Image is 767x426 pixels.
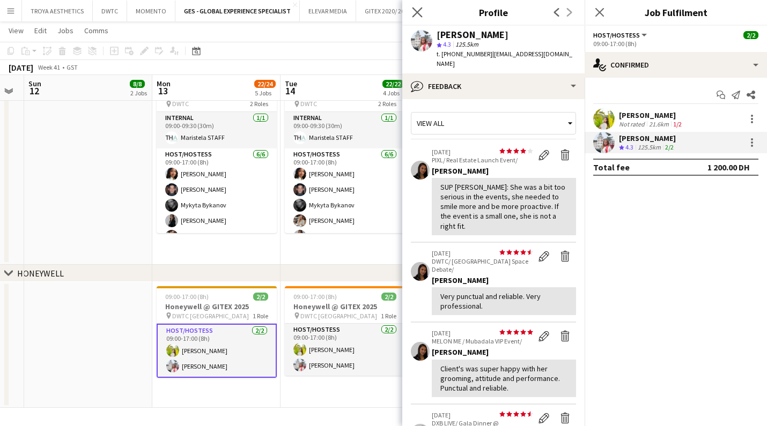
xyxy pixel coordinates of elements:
span: DWTC [172,100,189,108]
button: MOMENTO [127,1,175,21]
app-skills-label: 2/2 [665,143,674,151]
app-card-role: Internal1/109:00-09:30 (30m)Maristela STAFF [285,112,405,148]
div: 5 Jobs [255,89,275,97]
p: [DATE] [432,148,533,156]
app-job-card: 09:00-17:00 (8h)7/7AWS @Gitex 2025 DWTC2 RolesInternal1/109:00-09:30 (30m)Maristela STAFFHost/Hos... [285,74,405,233]
button: Host/Hostess [593,31,648,39]
span: Host/Hostess [593,31,640,39]
div: SUP [PERSON_NAME]: She was a bit too serious in the events, she needed to smile more and be more ... [440,182,567,231]
p: DWTC/ [GEOGRAPHIC_DATA] Space Debate/ [432,257,533,273]
div: [PERSON_NAME] [619,110,684,120]
a: View [4,24,28,38]
span: View all [417,118,444,128]
span: 1 Role [253,312,268,320]
app-job-card: 09:00-17:00 (8h)2/2Honeywell @ GITEX 2025 DWTC [GEOGRAPHIC_DATA]1 RoleHost/Hostess2/209:00-17:00 ... [285,286,405,376]
span: 14 [283,85,297,97]
span: Mon [157,79,171,88]
span: 4.3 [625,143,633,151]
div: Total fee [593,162,630,173]
div: [DATE] [9,62,33,73]
button: ELEVAR MEDIA [300,1,356,21]
h3: Honeywell @ GITEX 2025 [285,302,405,311]
span: 1 Role [381,312,396,320]
div: GST [67,63,78,71]
button: GITEX 2020/ 2025 [356,1,420,21]
span: DWTC [300,100,317,108]
app-card-role: Host/Hostess2/209:00-17:00 (8h)[PERSON_NAME][PERSON_NAME] [285,324,405,376]
button: GES - GLOBAL EXPERIENCE SPECIALIST [175,1,300,21]
span: 12 [27,85,41,97]
h3: Profile [402,5,585,19]
span: 22/24 [254,80,276,88]
app-card-role: Internal1/109:00-09:30 (30m)Maristela STAFF [157,112,277,148]
button: DWTC [93,1,127,21]
p: MELON ME / Mubadala VIP Event/ [432,337,533,345]
span: 09:00-17:00 (8h) [165,293,209,301]
span: 09:00-17:00 (8h) [293,293,337,301]
div: Confirmed [585,52,767,78]
button: TROYA AESTHETICS [22,1,93,21]
span: t. [PHONE_NUMBER] [437,50,492,58]
app-skills-label: 1/2 [673,120,682,128]
span: 2 Roles [250,100,268,108]
span: 4.3 [443,40,451,48]
div: 1 200.00 DH [707,162,750,173]
div: HONEYWELL [17,268,64,279]
span: View [9,26,24,35]
span: 2/2 [253,293,268,301]
div: 4 Jobs [383,89,403,97]
app-card-role: Host/Hostess2/209:00-17:00 (8h)[PERSON_NAME][PERSON_NAME] [157,324,277,378]
div: [PERSON_NAME] [437,30,508,40]
h3: Honeywell @ GITEX 2025 [157,302,277,311]
span: | [EMAIL_ADDRESS][DOMAIN_NAME] [437,50,572,68]
h3: Job Fulfilment [585,5,767,19]
span: Edit [34,26,47,35]
p: [DATE] [432,249,533,257]
div: 2 Jobs [130,89,147,97]
div: Feedback [402,73,585,99]
div: 125.5km [636,143,663,152]
span: 2/2 [743,31,758,39]
div: [PERSON_NAME] [432,347,576,357]
div: 21.6km [647,120,671,128]
span: Week 41 [35,63,62,71]
span: 8/8 [130,80,145,88]
div: [PERSON_NAME] [432,275,576,285]
span: Sun [28,79,41,88]
span: 2 Roles [378,100,396,108]
span: Comms [84,26,108,35]
span: 2/2 [381,293,396,301]
div: [PERSON_NAME] [619,133,676,143]
div: [PERSON_NAME] [432,166,576,176]
p: [DATE] [432,411,533,419]
p: [DATE] [432,329,533,337]
app-job-card: 09:00-17:00 (8h)2/2Honeywell @ GITEX 2025 DWTC [GEOGRAPHIC_DATA]1 RoleHost/Hostess2/209:00-17:00 ... [157,286,277,378]
app-card-role: Host/Hostess6/609:00-17:00 (8h)[PERSON_NAME][PERSON_NAME]Mykyta Bykanov[PERSON_NAME][PERSON_NAME] [285,148,405,263]
p: PIXL/ Real Estate Launch Event/ [432,156,533,164]
div: 09:00-17:00 (8h) [593,40,758,48]
a: Edit [30,24,51,38]
span: 22/22 [382,80,404,88]
a: Jobs [53,24,78,38]
div: Very punctual and reliable. Very professional. [440,292,567,311]
span: Tue [285,79,297,88]
span: Jobs [57,26,73,35]
a: Comms [80,24,113,38]
app-card-role: Host/Hostess6/609:00-17:00 (8h)[PERSON_NAME][PERSON_NAME]Mykyta Bykanov[PERSON_NAME][PERSON_NAME] [157,148,277,263]
span: 125.5km [453,40,481,48]
div: Client's was super happy with her grooming, attitude and performance. Punctual and reliable. [440,364,567,393]
div: Not rated [619,120,647,128]
span: DWTC [GEOGRAPHIC_DATA] [300,312,377,320]
app-job-card: 09:00-17:00 (8h)7/7AWS @Gitex 2025 DWTC2 RolesInternal1/109:00-09:30 (30m)Maristela STAFFHost/Hos... [157,74,277,233]
span: 13 [155,85,171,97]
span: DWTC [GEOGRAPHIC_DATA] [172,312,249,320]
